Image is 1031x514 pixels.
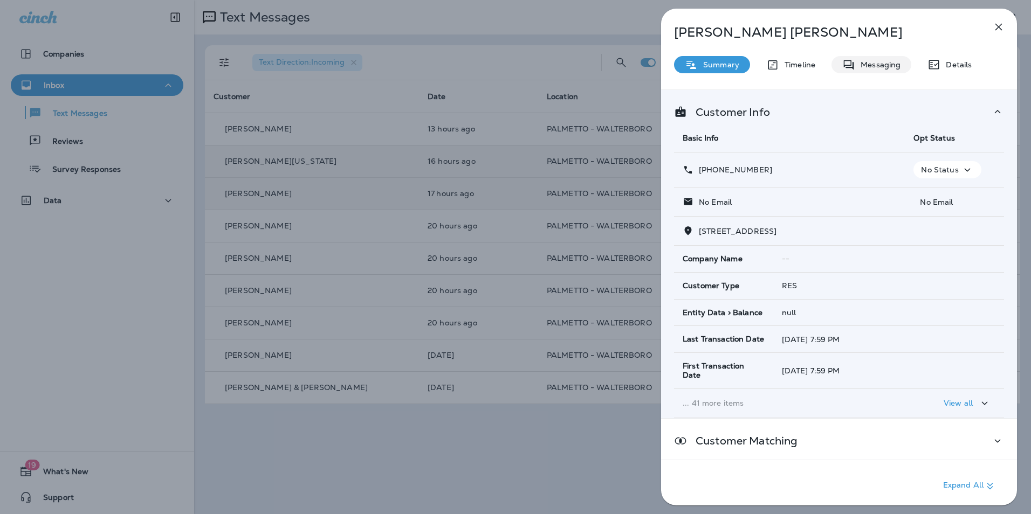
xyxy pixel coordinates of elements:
span: Basic Info [683,133,718,143]
p: View all [944,399,973,407]
p: Timeline [779,60,815,69]
span: Company Name [683,254,743,263]
span: [DATE] 7:59 PM [782,335,840,344]
span: -- [782,254,789,263]
button: No Status [913,161,981,178]
p: Customer Info [687,108,770,116]
p: Customer Matching [687,436,798,445]
span: Last Transaction Date [683,335,764,344]
p: Messaging [855,60,901,69]
p: No Email [693,198,732,206]
span: Opt Status [913,133,954,143]
p: Details [940,60,972,69]
p: No Status [921,165,958,174]
span: null [782,308,796,317]
p: [PHONE_NUMBER] [693,165,772,174]
span: [STREET_ADDRESS] [699,226,776,236]
button: Expand All [939,476,1001,496]
span: First Transaction Date [683,362,765,380]
span: Entity Data > Balance [683,308,762,317]
p: ... 41 more items [683,399,896,407]
span: RES [782,281,797,290]
p: Expand All [943,480,996,492]
span: [DATE] 7:59 PM [782,366,840,376]
p: Summary [698,60,739,69]
p: No Email [913,198,995,206]
p: [PERSON_NAME] [PERSON_NAME] [674,25,968,40]
button: View all [939,393,995,413]
span: Customer Type [683,281,739,290]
